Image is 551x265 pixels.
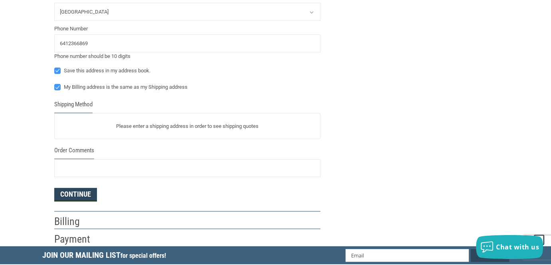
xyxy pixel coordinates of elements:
[54,25,320,33] label: Phone Number
[54,146,94,159] legend: Order Comments
[120,252,166,259] span: for special offers!
[54,68,320,74] label: Save this address in my address book.
[54,52,320,60] div: Phone number should be 10 digits
[496,243,539,251] span: Chat with us
[54,233,101,246] h2: Payment
[471,249,509,262] input: Join
[54,84,320,90] label: My Billing address is the same as my Shipping address
[54,215,101,228] h2: Billing
[476,235,543,259] button: Chat with us
[346,249,469,262] input: Email
[55,118,320,134] p: Please enter a shipping address in order to see shipping quotes
[54,100,93,113] legend: Shipping Method
[54,188,97,201] button: Continue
